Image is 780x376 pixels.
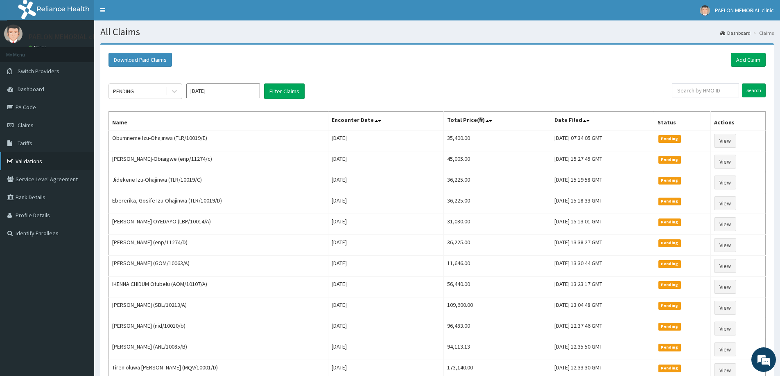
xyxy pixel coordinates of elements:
td: Jidekene Izu-Ohajinwa (TLR/10019/C) [109,172,328,193]
span: Pending [658,135,681,142]
td: [DATE] [328,151,444,172]
th: Actions [711,112,766,131]
td: [DATE] 15:13:01 GMT [551,214,654,235]
td: IKENNA CHIDUM Otubelu (AOM/10107/A) [109,277,328,297]
span: Tariffs [18,140,32,147]
td: 36,225.00 [444,193,551,214]
th: Date Filed [551,112,654,131]
span: Switch Providers [18,68,59,75]
td: [DATE] 15:18:33 GMT [551,193,654,214]
span: Pending [658,177,681,184]
td: [PERSON_NAME] (SBL/10213/A) [109,297,328,318]
td: [DATE] 15:27:45 GMT [551,151,654,172]
span: Pending [658,260,681,268]
input: Select Month and Year [186,83,260,98]
td: [DATE] 15:19:58 GMT [551,172,654,193]
td: [DATE] [328,130,444,151]
img: User Image [700,5,710,16]
input: Search by HMO ID [672,83,739,97]
td: [DATE] 12:35:50 GMT [551,339,654,360]
a: Online [29,45,48,50]
span: PAELON MEMORIAL clinic [715,7,774,14]
a: View [714,134,736,148]
td: [DATE] 12:37:46 GMT [551,318,654,339]
span: Pending [658,344,681,351]
button: Filter Claims [264,83,305,99]
a: Add Claim [731,53,766,67]
span: Pending [658,198,681,205]
a: View [714,155,736,169]
h1: All Claims [100,27,774,37]
span: Pending [658,323,681,330]
td: [DATE] 13:04:48 GMT [551,297,654,318]
td: [DATE] [328,318,444,339]
span: Pending [658,365,681,372]
span: Pending [658,281,681,288]
span: Pending [658,239,681,247]
img: User Image [4,25,23,43]
span: Claims [18,122,34,129]
td: [DATE] [328,339,444,360]
td: 31,080.00 [444,214,551,235]
td: [PERSON_NAME] (GOM/10063/A) [109,256,328,277]
a: View [714,342,736,356]
th: Encounter Date [328,112,444,131]
td: [DATE] [328,277,444,297]
td: 96,483.00 [444,318,551,339]
td: [DATE] [328,172,444,193]
td: 56,440.00 [444,277,551,297]
td: Ebererika, Gosife Izu-Ohajinwa (TLR/10019/D) [109,193,328,214]
a: View [714,238,736,252]
td: 35,400.00 [444,130,551,151]
a: View [714,196,736,210]
td: Obumneme Izu-Ohajinwa (TLR/10019/E) [109,130,328,151]
td: [DATE] 13:38:27 GMT [551,235,654,256]
a: View [714,322,736,335]
td: 36,225.00 [444,235,551,256]
td: [DATE] [328,235,444,256]
td: [DATE] 13:30:44 GMT [551,256,654,277]
td: [DATE] [328,297,444,318]
td: [PERSON_NAME] OYEDAYO (LBP/10014/A) [109,214,328,235]
td: [DATE] [328,193,444,214]
th: Status [654,112,710,131]
a: View [714,217,736,231]
td: [DATE] [328,256,444,277]
a: View [714,176,736,189]
td: 109,600.00 [444,297,551,318]
input: Search [742,83,766,97]
button: Download Paid Claims [109,53,172,67]
a: View [714,259,736,273]
td: [PERSON_NAME] (nid/10010/b) [109,318,328,339]
div: PENDING [113,87,134,95]
a: View [714,280,736,294]
span: Pending [658,218,681,226]
td: [DATE] [328,214,444,235]
a: Dashboard [720,29,751,36]
li: Claims [751,29,774,36]
th: Name [109,112,328,131]
th: Total Price(₦) [444,112,551,131]
a: View [714,301,736,315]
span: Pending [658,302,681,309]
td: [PERSON_NAME] (enp/11274/D) [109,235,328,256]
span: Dashboard [18,86,44,93]
td: [PERSON_NAME] (ANL/10085/B) [109,339,328,360]
td: [DATE] 13:23:17 GMT [551,277,654,297]
td: [DATE] 07:34:05 GMT [551,130,654,151]
td: 45,005.00 [444,151,551,172]
td: 94,113.13 [444,339,551,360]
td: 11,646.00 [444,256,551,277]
p: PAELON MEMORIAL clinic [29,33,106,41]
td: [PERSON_NAME]-Obiaigwe (enp/11274/c) [109,151,328,172]
span: Pending [658,156,681,163]
td: 36,225.00 [444,172,551,193]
